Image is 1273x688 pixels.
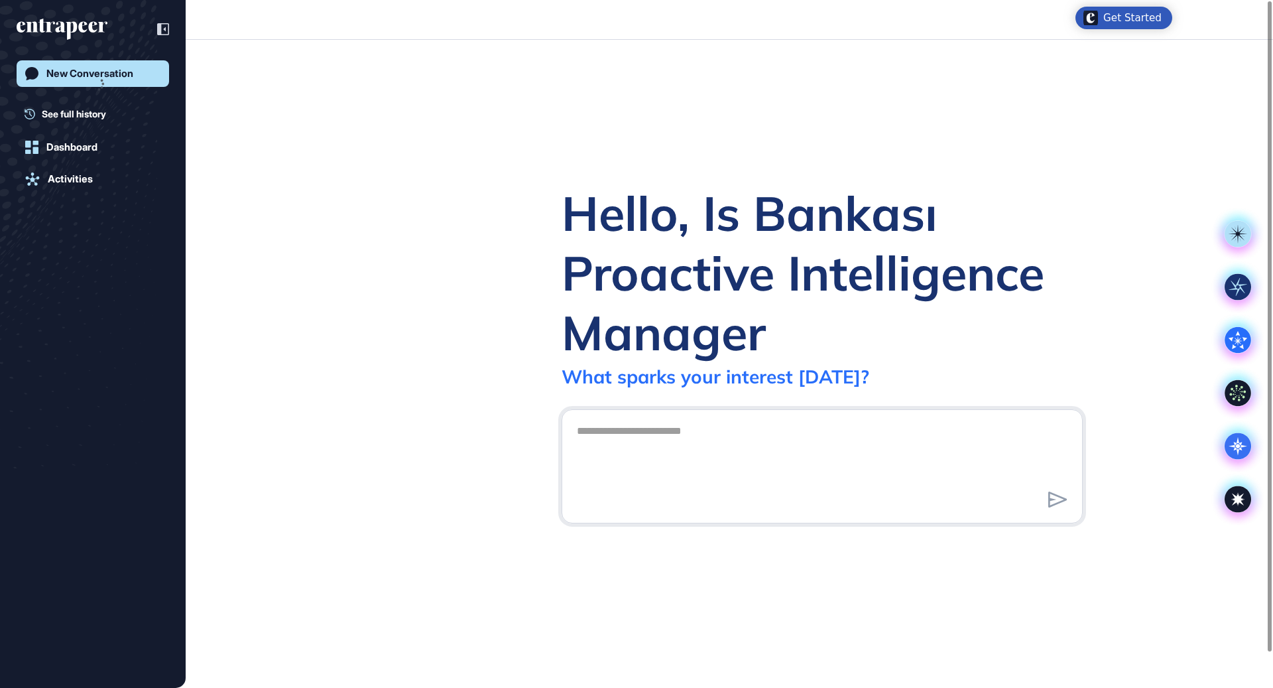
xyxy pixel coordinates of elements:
a: New Conversation [17,60,169,87]
span: See full history [42,107,106,121]
div: New Conversation [46,68,133,80]
div: Get Started [1103,11,1162,25]
a: See full history [25,107,169,121]
img: launcher-image-alternative-text [1083,11,1098,25]
a: Dashboard [17,134,169,161]
div: entrapeer-logo [17,19,107,40]
div: Dashboard [46,141,97,153]
div: What sparks your interest [DATE]? [562,365,869,388]
a: Activities [17,166,169,192]
div: Activities [48,173,93,185]
div: Hello, Is Bankası Proactive Intelligence Manager [562,183,1083,362]
div: Open Get Started checklist [1075,7,1172,29]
